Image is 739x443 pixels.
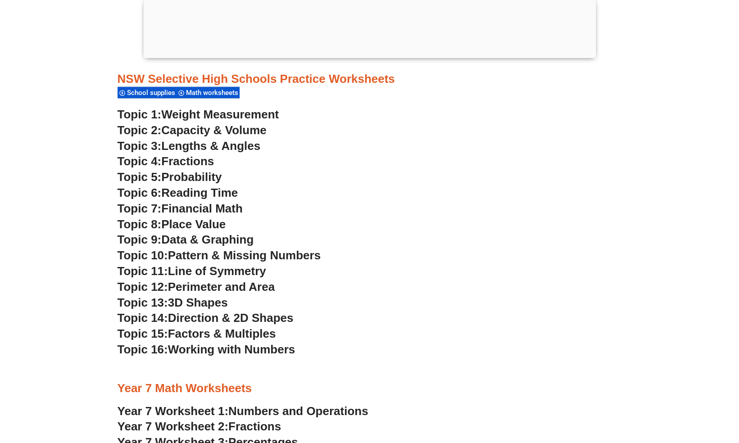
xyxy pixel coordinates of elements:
iframe: Chat Widget [589,341,739,443]
span: Fractions [161,154,214,168]
a: Topic 16:Working with Numbers [118,343,295,356]
span: Topic 11: [118,264,168,278]
span: Topic 9: [118,233,162,246]
span: Direction & 2D Shapes [168,311,294,325]
span: Pattern & Missing Numbers [168,249,321,262]
a: Topic 7:Financial Math [118,202,243,215]
span: Math worksheets [186,89,241,97]
a: Year 7 Worksheet 1:Numbers and Operations [118,404,368,418]
span: Numbers and Operations [228,404,368,418]
a: Year 7 Worksheet 2:Fractions [118,420,281,433]
span: Line of Symmetry [168,264,266,278]
a: Topic 5:Probability [118,170,222,184]
a: Topic 12:Perimeter and Area [118,280,275,294]
a: Topic 13:3D Shapes [118,296,228,309]
div: Math worksheets [177,86,240,99]
span: Weight Measurement [161,108,279,121]
span: Topic 3: [118,139,162,153]
a: Topic 14:Direction & 2D Shapes [118,311,294,325]
span: Topic 1: [118,108,162,121]
span: Reading Time [161,186,238,199]
span: Topic 16: [118,343,168,356]
span: Topic 7: [118,202,162,215]
a: Topic 3:Lengths & Angles [118,139,261,153]
span: Year 7 Worksheet 2: [118,420,229,433]
span: Topic 14: [118,311,168,325]
span: Topic 5: [118,170,162,184]
a: Topic 11:Line of Symmetry [118,264,266,278]
span: Lengths & Angles [161,139,260,153]
div: School supplies [118,86,177,99]
a: Topic 2:Capacity & Volume [118,123,267,137]
a: Topic 9:Data & Graphing [118,233,254,246]
span: Capacity & Volume [161,123,266,137]
span: Topic 10: [118,249,168,262]
span: School supplies [127,89,178,97]
span: Topic 13: [118,296,168,309]
span: Topic 6: [118,186,162,199]
span: Perimeter and Area [168,280,275,294]
span: Place Value [161,217,226,231]
a: Topic 1:Weight Measurement [118,108,279,121]
span: 3D Shapes [168,296,228,309]
h3: Year 7 Math Worksheets [118,381,622,396]
span: Year 7 Worksheet 1: [118,404,229,418]
span: Topic 12: [118,280,168,294]
span: Factors & Multiples [168,327,276,340]
span: Working with Numbers [168,343,295,356]
span: Topic 8: [118,217,162,231]
a: Topic 15:Factors & Multiples [118,327,276,340]
span: Data & Graphing [161,233,254,246]
span: Topic 4: [118,154,162,168]
span: Topic 15: [118,327,168,340]
a: Topic 4:Fractions [118,154,214,168]
span: Fractions [228,420,281,433]
a: Topic 10:Pattern & Missing Numbers [118,249,321,262]
h3: NSW Selective High Schools Practice Worksheets [118,72,622,87]
a: Topic 8:Place Value [118,217,226,231]
span: Probability [161,170,222,184]
a: Topic 6:Reading Time [118,186,238,199]
span: Topic 2: [118,123,162,137]
span: Financial Math [161,202,242,215]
